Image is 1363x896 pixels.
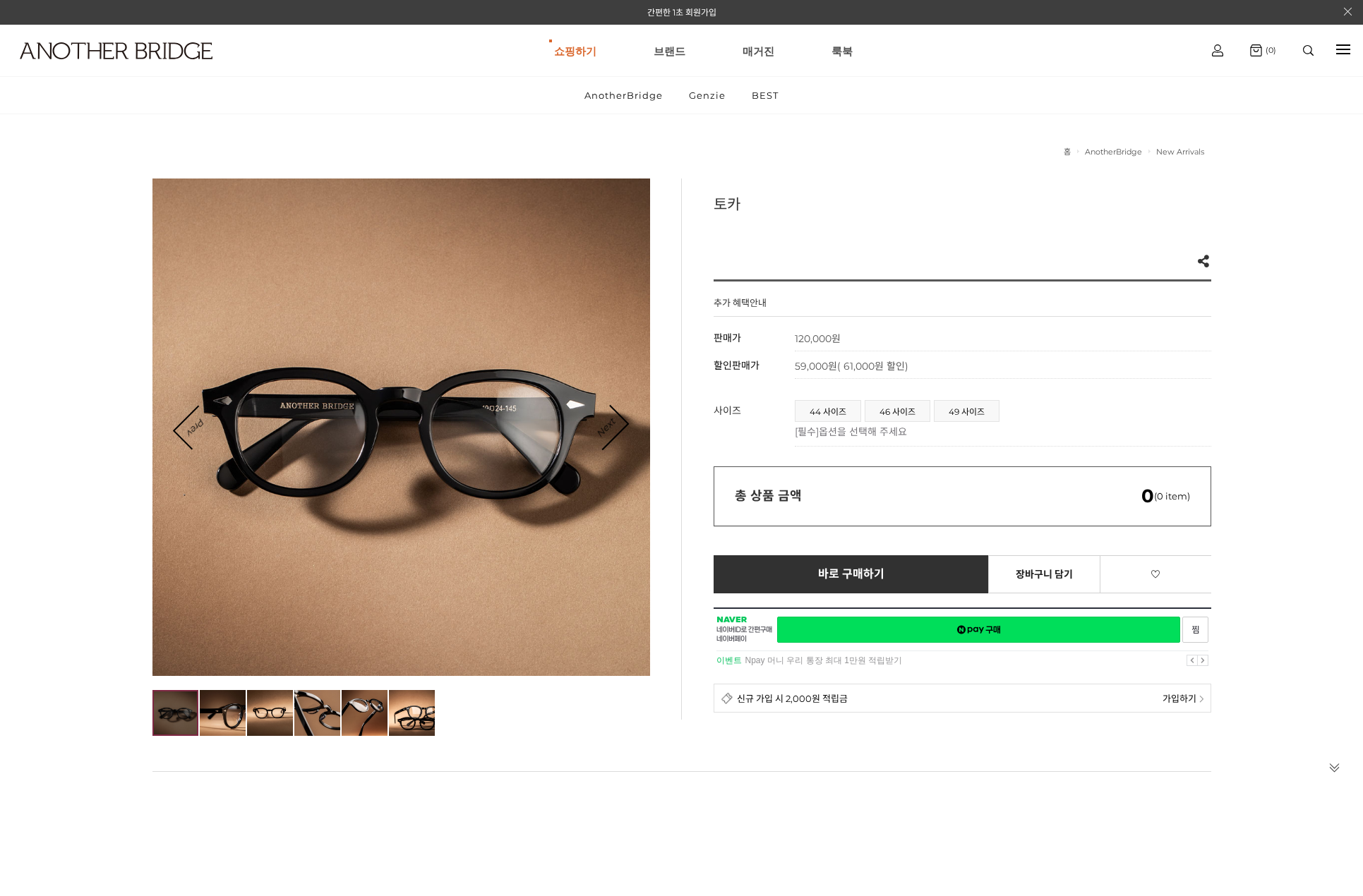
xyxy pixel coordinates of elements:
a: logo [7,42,212,94]
h4: 추가 혜택안내 [714,296,767,316]
li: 44 사이즈 [795,400,861,422]
a: AnotherBridge [1085,147,1142,157]
a: 새창 [777,617,1180,643]
a: 49 사이즈 [935,401,999,421]
img: cart [1212,44,1223,56]
li: 46 사이즈 [865,400,930,422]
img: search [1303,45,1314,56]
a: 간편한 1초 회원가입 [647,7,716,18]
img: npay_sp_more.png [1199,696,1203,703]
a: New Arrivals [1156,147,1204,157]
a: 44 사이즈 [795,401,860,421]
a: 바로 구매하기 [714,555,990,593]
span: 할인판매가 [714,359,759,372]
a: 새창 [1182,617,1208,643]
h3: 토카 [714,193,1211,214]
span: (0 item) [1141,490,1190,502]
a: BEST [740,77,791,114]
img: detail_membership.png [721,692,733,704]
img: cart [1250,44,1262,56]
span: 가입하기 [1163,691,1196,705]
a: AnotherBridge [572,77,675,114]
span: 판매가 [714,332,741,344]
a: Next [584,406,628,449]
p: [필수] [795,424,1204,438]
li: 49 사이즈 [934,400,999,422]
strong: 총 상품 금액 [735,488,802,504]
span: 59,000원 [795,360,908,373]
a: 신규 가입 시 2,000원 적립금 가입하기 [714,684,1211,713]
img: d8a971c8d4098888606ba367a792ad14.jpg [152,690,198,736]
strong: 이벤트 [716,655,742,665]
a: Npay 머니 우리 통장 최대 1만원 적립받기 [745,655,903,665]
span: 바로 구매하기 [818,568,885,581]
a: 매거진 [743,25,774,76]
span: (0) [1262,45,1276,55]
strong: 120,000원 [795,332,841,345]
a: 브랜드 [654,25,685,76]
a: 홈 [1064,147,1071,157]
img: d8a971c8d4098888606ba367a792ad14.jpg [152,178,650,676]
span: 옵션을 선택해 주세요 [819,425,907,438]
span: ( 61,000원 할인) [837,360,908,373]
a: 장바구니 담기 [988,555,1100,593]
img: logo [20,42,212,59]
th: 사이즈 [714,393,795,447]
a: Prev [175,406,217,448]
em: 0 [1141,485,1154,507]
a: Genzie [677,77,738,114]
a: 룩북 [831,25,853,76]
span: 신규 가입 시 2,000원 적립금 [737,691,848,705]
a: 46 사이즈 [865,401,930,421]
a: (0) [1250,44,1276,56]
a: 쇼핑하기 [554,25,596,76]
